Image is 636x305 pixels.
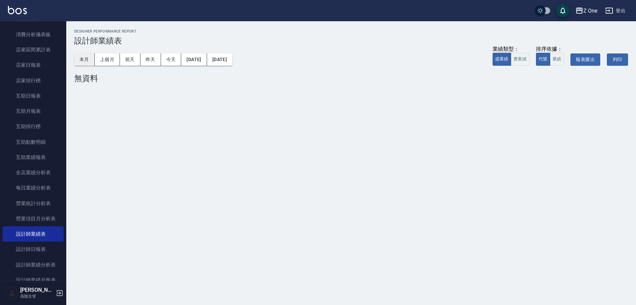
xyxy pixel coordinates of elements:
a: 互助日報表 [3,88,64,104]
a: 消費分析儀表板 [3,27,64,42]
a: 設計師業績表 [3,226,64,242]
h5: [PERSON_NAME] [20,287,54,293]
button: 虛業績 [493,53,511,66]
button: Z One [573,4,600,18]
a: 每日業績分析表 [3,180,64,195]
div: 無資料 [74,74,628,83]
a: 店家排行榜 [3,73,64,88]
a: 互助月報表 [3,104,64,119]
h2: Designer Performance Report [74,29,628,34]
div: Z One [583,7,597,15]
div: 業績類型： [493,46,529,53]
button: 實業績 [511,53,529,66]
button: 代號 [536,53,550,66]
a: 營業統計分析表 [3,196,64,211]
button: 昨天 [140,53,161,66]
h3: 設計師業績表 [74,36,628,45]
a: 設計師業績分析表 [3,257,64,272]
a: 設計師日報表 [3,242,64,257]
a: 互助業績報表 [3,150,64,165]
a: 店家區間累計表 [3,42,64,57]
p: 高階主管 [20,293,54,299]
a: 營業項目月分析表 [3,211,64,226]
button: 列印 [607,53,628,66]
button: [DATE] [207,53,232,66]
img: Logo [8,6,27,14]
button: 上個月 [95,53,120,66]
a: 全店業績分析表 [3,165,64,180]
button: 本月 [74,53,95,66]
a: 設計師業績月報表 [3,272,64,288]
button: save [556,4,569,17]
button: 登出 [603,5,628,17]
button: 今天 [161,53,182,66]
button: 業績 [550,53,564,66]
img: Person [5,286,19,300]
button: 報表匯出 [570,53,600,66]
a: 互助排行榜 [3,119,64,134]
button: [DATE] [181,53,207,66]
button: 前天 [120,53,140,66]
div: 排序依據： [536,46,564,53]
a: 店家日報表 [3,57,64,73]
a: 互助點數明細 [3,134,64,150]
